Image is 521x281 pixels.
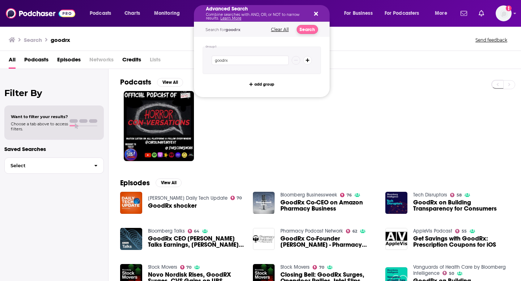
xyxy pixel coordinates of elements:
span: 76 [347,194,352,197]
img: GoodRx shocker [120,192,142,214]
a: EpisodesView All [120,178,182,187]
a: 70 [230,196,242,200]
a: Tech Disruptors [413,192,447,198]
span: 55 [462,230,467,233]
a: GoodRx Co-CEO on Amazon Pharmacy Business [280,199,377,212]
button: Select [4,157,104,174]
span: goodrx [225,27,241,32]
a: 50 [442,271,454,275]
span: GoodRx CEO [PERSON_NAME] Talks Earnings, [PERSON_NAME] Healthcare Policies [148,235,244,248]
span: 70 [237,196,242,200]
span: Select [5,163,88,168]
div: Search podcasts, credits, & more... [201,5,336,22]
a: PodcastsView All [120,78,183,87]
a: Episodes [57,54,81,69]
a: 64 [188,229,200,233]
span: Charts [124,8,140,18]
a: Charts [120,8,144,19]
button: open menu [149,8,189,19]
a: 58 [450,193,462,197]
a: Learn More [220,16,241,21]
a: GoodRx shocker [148,203,197,209]
button: Search [297,25,318,34]
button: View All [156,178,182,187]
a: Bloomberg Talks [148,228,185,234]
img: GoodRx on Building Transparency for Consumers [385,192,407,214]
a: Pharmacy Podcast Network [280,228,343,234]
img: GoodRx CEO Wendy Barnes Talks Earnings, Trump Healthcare Policies [120,228,142,250]
a: 55 [455,229,467,233]
span: For Podcasters [385,8,419,18]
span: More [435,8,447,18]
h2: Podcasts [120,78,151,87]
a: Podchaser - Follow, Share and Rate Podcasts [6,7,75,20]
button: open menu [430,8,456,19]
a: 76 [340,193,352,197]
span: 70 [319,266,324,269]
a: Vanguards of Health Care by Bloomberg Intelligence [413,264,506,276]
button: View All [157,78,183,87]
span: add group [254,82,274,86]
span: 58 [457,194,462,197]
a: 70 [180,265,192,269]
span: Monitoring [154,8,180,18]
h3: Search [24,36,42,43]
img: GoodRx Co-Founder Doug Hirsch - Pharmacy Podcast Episode 435 [253,228,275,250]
h2: Episodes [120,178,150,187]
a: Credits [122,54,141,69]
input: Type a keyword or phrase... [212,56,289,65]
span: Lists [150,54,161,69]
p: Saved Searches [4,146,104,152]
span: Networks [89,54,114,69]
a: GoodRx on Building Transparency for Consumers [413,199,509,212]
h2: Filter By [4,88,104,98]
button: open menu [85,8,120,19]
button: Show profile menu [496,5,512,21]
button: open menu [380,8,430,19]
a: Show notifications dropdown [458,7,470,20]
a: Show notifications dropdown [476,7,487,20]
a: Bloomberg Businessweek [280,192,337,198]
span: GoodRx Co-Founder [PERSON_NAME] - Pharmacy Podcast Episode 435 [280,235,377,248]
a: Stock Movers [148,264,177,270]
span: 50 [449,272,454,275]
a: Get Savings with GoodRx: Prescription Coupons for iOS [413,235,509,248]
a: All [9,54,16,69]
a: Kim Komando Daily Tech Update [148,195,228,201]
h3: goodrx [51,36,70,43]
a: Podcasts [24,54,48,69]
button: Send feedback [473,37,509,43]
a: Stock Movers [280,264,310,270]
button: open menu [339,8,382,19]
p: Combine searches with AND, OR, or NOT to narrow results. [206,13,306,20]
a: 70 [313,265,324,269]
span: For Business [344,8,373,18]
a: GoodRx CEO Wendy Barnes Talks Earnings, Trump Healthcare Policies [148,235,244,248]
span: Choose a tab above to access filters. [11,121,68,131]
h5: Advanced Search [206,7,306,12]
span: Search for [206,27,241,32]
img: Get Savings with GoodRx: Prescription Coupons for iOS [385,228,407,250]
h4: Group 1 [206,45,217,48]
img: User Profile [496,5,512,21]
img: GoodRx Co-CEO on Amazon Pharmacy Business [253,192,275,214]
span: 64 [194,230,199,233]
a: GoodRx Co-Founder Doug Hirsch - Pharmacy Podcast Episode 435 [280,235,377,248]
button: add group [247,80,276,88]
span: Want to filter your results? [11,114,68,119]
span: 70 [186,266,191,269]
span: 62 [352,230,357,233]
span: Logged in as lucyneubeck [496,5,512,21]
